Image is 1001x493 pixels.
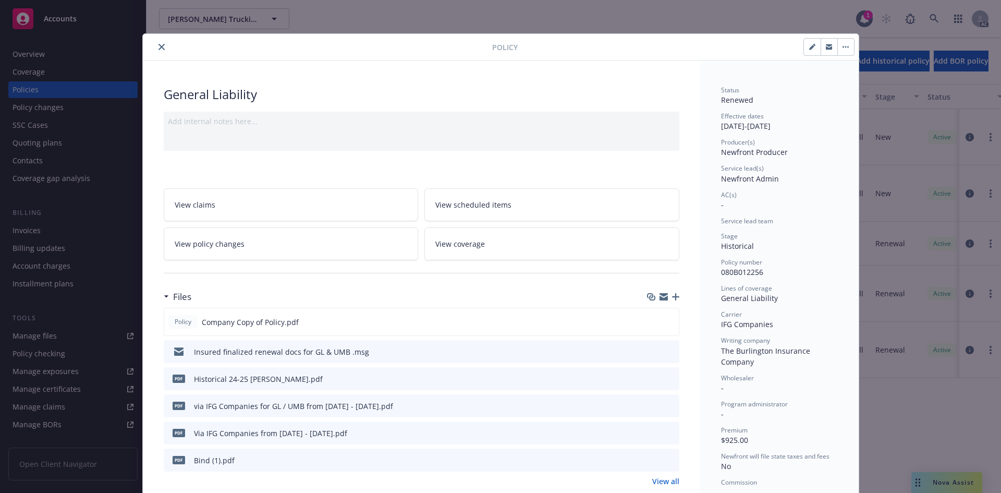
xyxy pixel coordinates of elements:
span: - [721,383,724,393]
span: pdf [173,402,185,410]
button: download file [649,346,657,357]
a: View policy changes [164,227,419,260]
button: preview file [666,455,675,466]
span: IFG Companies [721,319,773,329]
button: download file [649,317,657,328]
div: Bind (1).pdf [194,455,235,466]
span: View claims [175,199,215,210]
span: $925.00 [721,435,748,445]
span: Effective dates [721,112,764,121]
button: close [155,41,168,53]
div: via IFG Companies for GL / UMB from [DATE] - [DATE].pdf [194,401,393,412]
span: Premium [721,426,748,435]
span: Policy [492,42,518,53]
span: AC(s) [721,190,737,199]
a: View coverage [424,227,679,260]
div: [DATE] - [DATE] [721,112,838,131]
div: Files [164,290,191,304]
a: View all [652,476,679,487]
span: Newfront Producer [721,147,788,157]
a: View claims [164,188,419,221]
span: Status [721,86,739,94]
span: View policy changes [175,238,245,249]
button: preview file [666,374,675,384]
span: Lines of coverage [721,284,772,293]
h3: Files [173,290,191,304]
span: Commission [721,478,757,487]
div: Historical 24-25 [PERSON_NAME].pdf [194,374,323,384]
span: Policy number [721,258,762,267]
div: Insured finalized renewal docs for GL & UMB .msg [194,346,369,357]
span: - [721,409,724,419]
div: Via IFG Companies from [DATE] - [DATE].pdf [194,428,347,439]
span: Carrier [721,310,742,319]
span: pdf [173,456,185,464]
span: Wholesaler [721,374,754,382]
button: download file [649,401,657,412]
span: Newfront will file state taxes and fees [721,452,829,461]
span: View scheduled items [435,199,511,210]
span: - [721,200,724,210]
button: download file [649,374,657,384]
span: No [721,461,731,471]
span: Renewed [721,95,753,105]
span: Writing company [721,336,770,345]
span: pdf [173,429,185,437]
span: Policy [173,317,193,327]
button: preview file [666,428,675,439]
span: Newfront Admin [721,174,779,184]
button: preview file [666,346,675,357]
span: 080B012256 [721,267,763,277]
span: Company Copy of Policy.pdf [202,317,299,328]
span: Service lead(s) [721,164,764,173]
button: preview file [665,317,675,328]
div: General Liability [164,86,679,103]
span: Historical [721,241,754,251]
span: View coverage [435,238,485,249]
a: View scheduled items [424,188,679,221]
span: Program administrator [721,400,788,408]
span: Service lead team [721,217,773,225]
span: Stage [721,232,738,241]
span: The Burlington Insurance Company [721,346,812,367]
div: Add internal notes here... [168,116,675,127]
button: download file [649,428,657,439]
button: preview file [666,401,675,412]
span: Producer(s) [721,138,755,147]
span: pdf [173,375,185,382]
div: General Liability [721,293,838,304]
button: download file [649,455,657,466]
